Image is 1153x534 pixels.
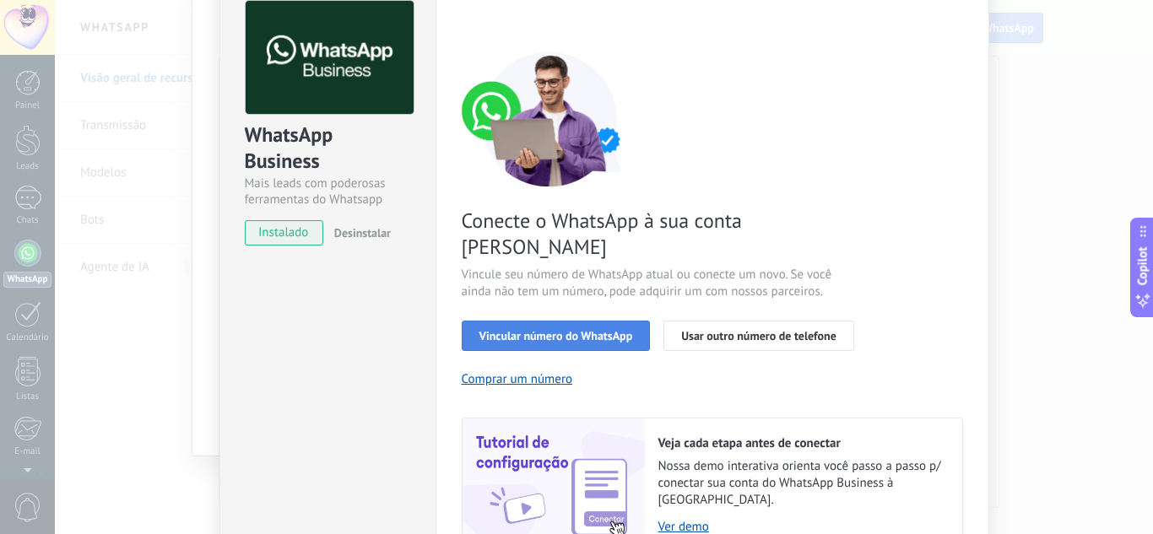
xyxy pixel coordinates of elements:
[245,121,411,175] div: WhatsApp Business
[479,330,633,342] span: Vincular número do WhatsApp
[681,330,836,342] span: Usar outro número de telefone
[462,208,863,260] span: Conecte o WhatsApp à sua conta [PERSON_NAME]
[462,321,651,351] button: Vincular número do WhatsApp
[462,51,639,186] img: connect number
[462,371,573,387] button: Comprar um número
[658,458,945,509] span: Nossa demo interativa orienta você passo a passo p/ conectar sua conta do WhatsApp Business à [GE...
[246,1,414,115] img: logo_main.png
[658,435,945,451] h2: Veja cada etapa antes de conectar
[334,225,391,240] span: Desinstalar
[663,321,854,351] button: Usar outro número de telefone
[1134,246,1151,285] span: Copilot
[327,220,391,245] button: Desinstalar
[246,220,322,245] span: instalado
[245,175,411,208] div: Mais leads com poderosas ferramentas do Whatsapp
[462,267,863,300] span: Vincule seu número de WhatsApp atual ou conecte um novo. Se você ainda não tem um número, pode ad...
